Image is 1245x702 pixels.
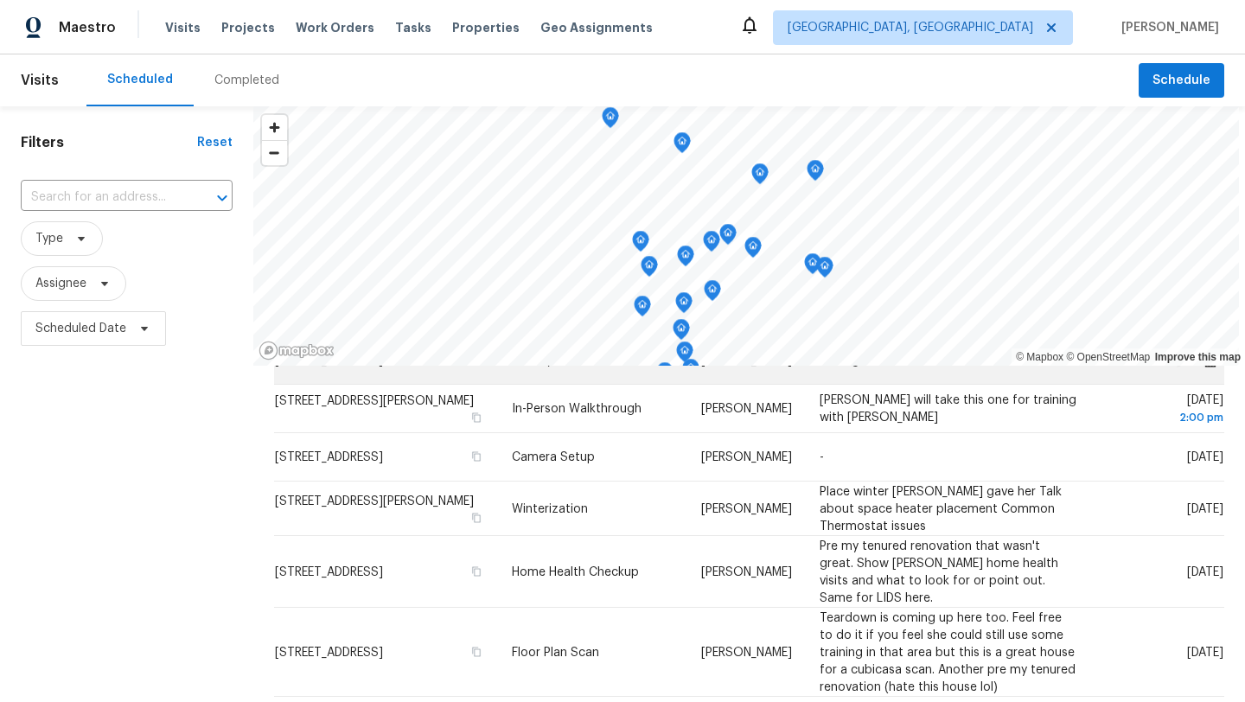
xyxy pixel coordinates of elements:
span: [STREET_ADDRESS] [275,565,383,578]
a: Improve this map [1155,351,1241,363]
span: - [820,451,824,463]
div: Map marker [751,163,769,190]
span: Place winter [PERSON_NAME] gave her Talk about space heater placement Common Thermostat issues [820,485,1062,532]
span: Work Orders [296,19,374,36]
button: Copy Address [469,449,484,464]
span: Camera Setup [512,451,595,463]
span: [DATE] [1187,646,1223,658]
div: 2:00 pm [1104,409,1223,426]
button: Copy Address [469,352,484,367]
div: Map marker [677,246,694,272]
div: Map marker [676,341,693,368]
span: [PERSON_NAME] [701,646,792,658]
span: Floor Plan Scan [512,646,599,658]
button: Copy Address [469,563,484,578]
span: Assignee [35,275,86,292]
canvas: Map [253,106,1239,366]
span: [PERSON_NAME] [701,451,792,463]
button: Open [210,186,234,210]
span: Pre my tenured renovation that wasn't great. Show [PERSON_NAME] home health visits and what to lo... [820,539,1058,603]
span: Projects [221,19,275,36]
span: Winterization [512,502,588,514]
div: Map marker [719,224,737,251]
span: Visits [21,61,59,99]
span: Tasks [395,22,431,34]
span: [PERSON_NAME] [701,403,792,415]
input: Search for an address... [21,184,184,211]
span: [DATE] [1187,502,1223,514]
span: Type [35,230,63,247]
div: Map marker [807,160,824,187]
button: Zoom in [262,115,287,140]
span: [STREET_ADDRESS][PERSON_NAME] [275,395,474,407]
span: [PERSON_NAME] will take this one for training with [PERSON_NAME] [820,394,1076,424]
span: Cancel [1197,351,1223,367]
div: Map marker [675,292,693,319]
span: Visits [165,19,201,36]
span: [PERSON_NAME] [701,565,792,578]
span: [STREET_ADDRESS] [275,646,383,658]
div: Map marker [634,296,651,322]
a: Mapbox [1016,351,1063,363]
div: Scheduled [107,71,173,88]
div: Map marker [816,257,833,284]
span: Scheduled Date [35,320,126,337]
div: Map marker [804,253,821,280]
span: [STREET_ADDRESS][PERSON_NAME] [275,495,474,507]
span: [STREET_ADDRESS] [275,354,383,367]
div: Map marker [641,256,658,283]
span: [STREET_ADDRESS] [275,451,383,463]
span: Edit [1172,351,1197,367]
span: Home Health Checkup [512,565,639,578]
div: Map marker [656,362,674,389]
button: Copy Address [469,643,484,659]
span: [PERSON_NAME] [1114,19,1219,36]
span: Teardown is coming up here too. Feel free to do it if you feel she could still use some training ... [820,611,1076,692]
span: Properties [452,19,520,36]
button: Copy Address [469,509,484,525]
div: Map marker [682,359,699,386]
a: Mapbox homepage [259,341,335,361]
span: Schedule [1152,70,1210,92]
span: In-Person Walkthrough [512,403,642,415]
span: [GEOGRAPHIC_DATA], [GEOGRAPHIC_DATA] [788,19,1033,36]
span: Zoom out [262,141,287,165]
div: Map marker [673,319,690,346]
div: Map marker [632,231,649,258]
button: Zoom out [262,140,287,165]
span: Quality Control [512,354,599,367]
span: Auto-generated Visit [820,354,939,367]
div: Completed [214,72,279,89]
button: Copy Address [469,410,484,425]
div: Map marker [744,237,762,264]
a: OpenStreetMap [1066,351,1150,363]
span: Geo Assignments [540,19,653,36]
div: Reset [197,134,233,151]
div: Map marker [674,132,691,159]
span: [DATE] [1187,451,1223,463]
h1: Filters [21,134,197,151]
div: Map marker [602,107,619,134]
span: [DATE] [1187,565,1223,578]
div: Map marker [704,280,721,307]
span: [PERSON_NAME] [701,354,792,367]
span: Maestro [59,19,116,36]
div: Map marker [703,231,720,258]
span: [DATE] [1104,394,1223,426]
button: Schedule [1139,63,1224,99]
span: [PERSON_NAME] [701,502,792,514]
